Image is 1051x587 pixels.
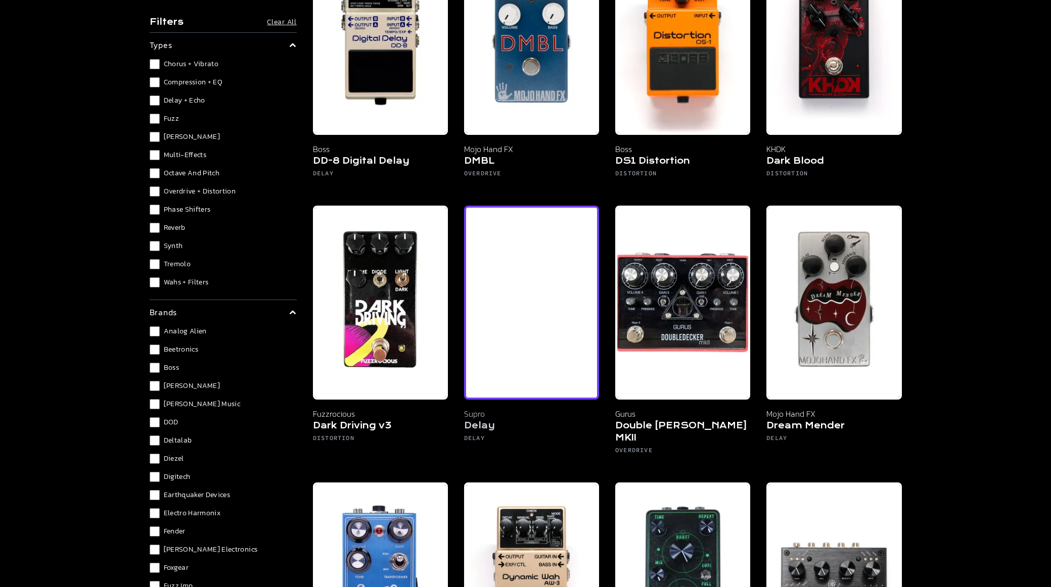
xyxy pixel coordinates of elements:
input: Earthquaker Devices [150,490,160,500]
input: [PERSON_NAME] [150,381,160,391]
summary: brands [150,306,297,318]
span: Beetronics [164,345,199,355]
span: Fender [164,526,186,536]
input: Tremolo [150,259,160,269]
h5: DS1 Distortion [615,155,750,169]
input: Diezel [150,454,160,464]
input: Digitech [150,472,160,482]
h6: Distortion [615,169,750,181]
span: Analog Alien [164,326,207,336]
span: Chorus + Vibrato [164,59,219,69]
input: Phase Shifters [150,205,160,215]
span: Compression + EQ [164,77,223,87]
p: Supro [464,408,599,420]
input: Analog Alien [150,326,160,336]
img: Mojo Hand FX Dream Mender [766,206,901,400]
input: Foxgear [150,563,160,573]
h5: DD-8 Digital Delay [313,155,448,169]
p: KHDK [766,143,901,155]
h5: Double [PERSON_NAME] MKII [615,420,750,446]
span: Octave and Pitch [164,168,220,178]
input: Chorus + Vibrato [150,59,160,69]
h5: Dream Mender [766,420,901,434]
h6: Delay [313,169,448,181]
input: Deltalab [150,435,160,446]
p: Boss [313,143,448,155]
img: Gurus Double Decker MKII [615,206,750,400]
h6: Distortion [313,434,448,446]
h5: Dark Driving v3 [313,420,448,434]
input: Boss [150,363,160,373]
p: Boss [615,143,750,155]
p: Gurus [615,408,750,420]
input: Electro Harmonix [150,508,160,518]
a: Mojo Hand FX Dream Mender Mojo Hand FX Dream Mender Delay [766,206,901,466]
p: Mojo Hand FX [464,143,599,155]
span: Foxgear [164,563,189,573]
img: Supro Delay [464,206,599,400]
h6: Delay [464,434,599,446]
input: Beetronics [150,345,160,355]
input: [PERSON_NAME] [150,132,160,142]
input: Compression + EQ [150,77,160,87]
h5: Dark Blood [766,155,901,169]
span: DOD [164,417,178,427]
input: Octave and Pitch [150,168,160,178]
p: Mojo Hand FX [766,408,901,420]
h6: Overdrive [464,169,599,181]
a: Fuzzrocious Dark driving v3 top view Fuzzrocious Dark Driving v3 Distortion [313,206,448,466]
input: Overdrive + Distortion [150,186,160,197]
span: Electro Harmonix [164,508,221,518]
a: Supro Delay Supro Delay Delay [464,206,599,466]
input: Multi-Effects [150,150,160,160]
span: [PERSON_NAME] [164,132,220,142]
span: [PERSON_NAME] Music [164,399,241,409]
input: Fuzz [150,114,160,124]
span: Deltalab [164,435,192,446]
span: Delay + Echo [164,95,205,106]
span: Digitech [164,472,191,482]
input: Fender [150,526,160,536]
h6: Delay [766,434,901,446]
span: Phase Shifters [164,205,211,215]
span: Synth [164,241,183,251]
span: [PERSON_NAME] [164,381,220,391]
span: Diezel [164,454,184,464]
input: Reverb [150,223,160,233]
span: Fuzz [164,114,179,124]
span: Overdrive + Distortion [164,186,236,197]
a: Gurus Double Decker MKII Gurus Double [PERSON_NAME] MKII Overdrive [615,206,750,466]
p: Fuzzrocious [313,408,448,420]
p: types [150,39,172,51]
input: Wahs + Filters [150,277,160,287]
h5: Delay [464,420,599,434]
summary: types [150,39,297,51]
input: [PERSON_NAME] Music [150,399,160,409]
h6: Overdrive [615,446,750,458]
input: [PERSON_NAME] Electronics [150,545,160,555]
span: Tremolo [164,259,191,269]
input: Delay + Echo [150,95,160,106]
h4: Filters [150,16,184,28]
span: Wahs + Filters [164,277,209,287]
span: [PERSON_NAME] Electronics [164,545,258,555]
p: brands [150,306,177,318]
span: Boss [164,363,179,373]
button: Clear All [267,17,296,27]
span: Multi-Effects [164,150,207,160]
input: Synth [150,241,160,251]
span: Earthquaker Devices [164,490,231,500]
h6: Distortion [766,169,901,181]
h5: DMBL [464,155,599,169]
input: DOD [150,417,160,427]
img: Fuzzrocious Dark driving v3 top view [313,206,448,400]
span: Reverb [164,223,186,233]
